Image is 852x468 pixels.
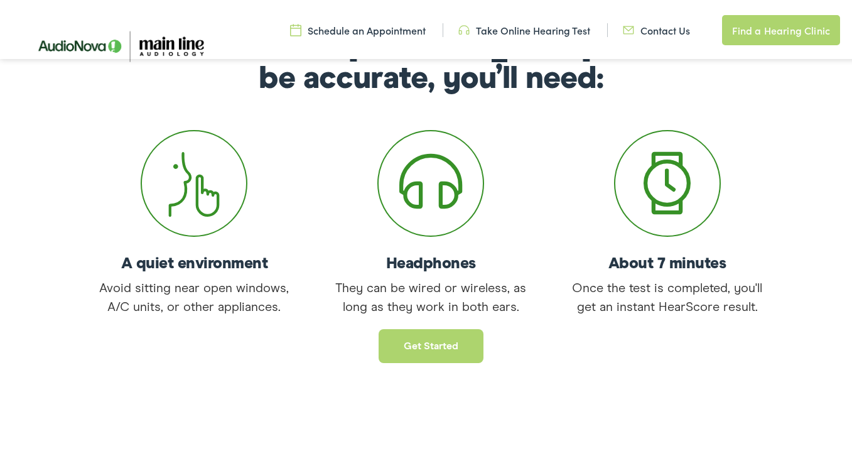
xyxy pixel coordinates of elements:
img: utility icon [290,21,301,35]
a: Find a Hearing Clinic [722,13,840,43]
img: utility icon [623,21,634,35]
p: Avoid sitting near open windows, A/C units, or other appliances. [90,276,298,314]
h6: A quiet environment [90,253,298,269]
img: utility icon [458,21,470,35]
p: Once the test is completed, you'll get an instant HearScore result. [564,276,771,314]
p: They can be wired or wireless, as long as they work in both ears. [327,276,534,314]
a: Take Online Hearing Test [458,21,590,35]
p: For this [MEDICAL_DATA] to be accurate, you’ll need: [224,30,638,92]
h6: About 7 minutes [564,253,771,269]
a: Get started [379,327,483,361]
h6: Headphones [327,253,534,269]
a: Contact Us [623,21,690,35]
a: Schedule an Appointment [290,21,426,35]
